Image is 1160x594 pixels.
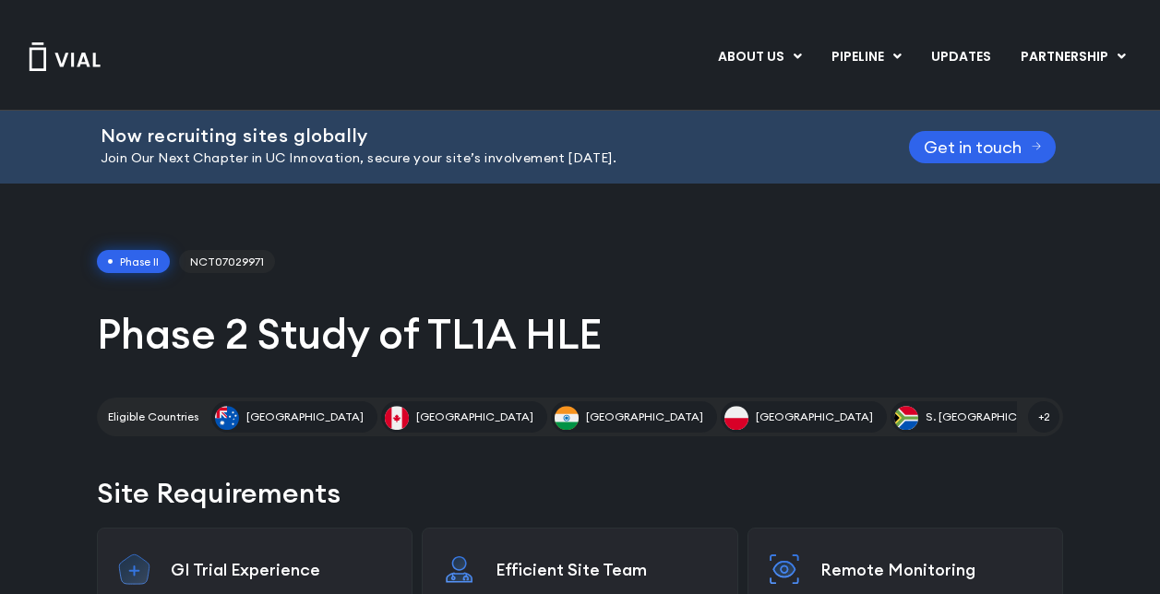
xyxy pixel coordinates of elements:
[756,409,873,425] span: [GEOGRAPHIC_DATA]
[97,307,1063,361] h1: Phase 2 Study of TL1A HLE
[215,406,239,430] img: Australia
[97,473,1063,513] h2: Site Requirements
[586,409,703,425] span: [GEOGRAPHIC_DATA]
[924,140,1022,154] span: Get in touch
[1006,42,1141,73] a: PARTNERSHIPMenu Toggle
[1028,401,1059,433] span: +2
[101,125,863,146] h2: Now recruiting sites globally
[416,409,533,425] span: [GEOGRAPHIC_DATA]
[555,406,579,430] img: India
[97,250,170,274] span: Phase II
[916,42,1005,73] a: UPDATES
[179,250,275,274] span: NCT07029971
[108,409,198,425] h2: Eligible Countries
[909,131,1057,163] a: Get in touch
[496,559,719,580] p: Efficient Site Team
[820,559,1044,580] p: Remote Monitoring
[101,148,863,169] p: Join Our Next Chapter in UC Innovation, secure your site’s involvement [DATE].
[894,406,918,430] img: S. Africa
[817,42,915,73] a: PIPELINEMenu Toggle
[703,42,816,73] a: ABOUT USMenu Toggle
[246,409,364,425] span: [GEOGRAPHIC_DATA]
[28,42,102,71] img: Vial Logo
[171,559,394,580] p: GI Trial Experience
[724,406,748,430] img: Poland
[385,406,409,430] img: Canada
[926,409,1056,425] span: S. [GEOGRAPHIC_DATA]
